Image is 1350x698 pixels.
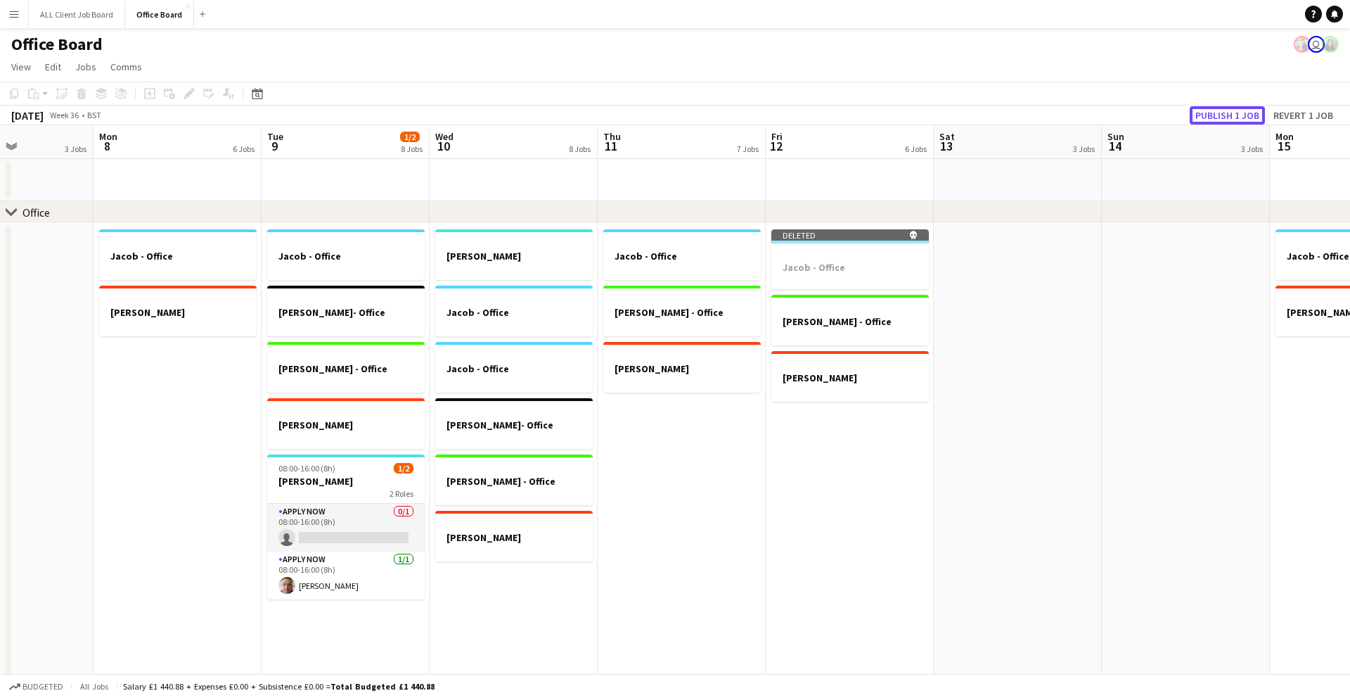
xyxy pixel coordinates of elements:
[267,398,425,449] app-job-card: [PERSON_NAME]
[769,138,783,154] span: 12
[569,144,591,154] div: 8 Jobs
[603,342,761,393] app-job-card: [PERSON_NAME]
[267,286,425,336] app-job-card: [PERSON_NAME]- Office
[267,130,283,143] span: Tue
[771,295,929,345] app-job-card: [PERSON_NAME] - Office
[435,286,593,336] app-job-card: Jacob - Office
[435,455,593,505] app-job-card: [PERSON_NAME] - Office
[267,504,425,552] app-card-role: APPLY NOW0/108:00-16:00 (8h)
[29,1,125,28] button: ALL Client Job Board
[1308,36,1325,53] app-user-avatar: Finance Team
[99,286,257,336] app-job-card: [PERSON_NAME]
[233,144,255,154] div: 6 Jobs
[771,261,929,274] h3: Jacob - Office
[267,362,425,375] h3: [PERSON_NAME] - Office
[1241,144,1263,154] div: 3 Jobs
[905,144,927,154] div: 6 Jobs
[11,108,44,122] div: [DATE]
[46,110,82,120] span: Week 36
[267,342,425,393] app-job-card: [PERSON_NAME] - Office
[123,681,435,692] div: Salary £1 440.88 + Expenses £0.00 + Subsistence £0.00 =
[75,61,96,73] span: Jobs
[771,372,929,384] h3: [PERSON_NAME]
[435,419,593,431] h3: [PERSON_NAME]- Office
[435,531,593,544] h3: [PERSON_NAME]
[70,58,102,76] a: Jobs
[1190,106,1265,125] button: Publish 1 job
[87,110,101,120] div: BST
[267,229,425,280] app-job-card: Jacob - Office
[6,58,37,76] a: View
[267,552,425,599] app-card-role: APPLY NOW1/108:00-16:00 (8h)[PERSON_NAME]
[603,130,621,143] span: Thu
[99,250,257,262] h3: Jacob - Office
[435,398,593,449] app-job-card: [PERSON_NAME]- Office
[1107,130,1124,143] span: Sun
[99,306,257,319] h3: [PERSON_NAME]
[11,61,31,73] span: View
[1105,138,1124,154] span: 14
[110,61,142,73] span: Comms
[771,315,929,328] h3: [PERSON_NAME] - Office
[125,1,194,28] button: Office Board
[1073,144,1095,154] div: 3 Jobs
[97,138,117,154] span: 8
[265,138,283,154] span: 9
[11,34,103,55] h1: Office Board
[99,229,257,280] app-job-card: Jacob - Office
[267,455,425,599] app-job-card: 08:00-16:00 (8h)1/2[PERSON_NAME]2 RolesAPPLY NOW0/108:00-16:00 (8h) APPLY NOW1/108:00-16:00 (8h)[...
[267,306,425,319] h3: [PERSON_NAME]- Office
[278,463,335,474] span: 08:00-16:00 (8h)
[267,475,425,488] h3: [PERSON_NAME]
[771,229,929,241] div: Deleted
[22,205,50,220] div: Office
[435,362,593,375] h3: Jacob - Office
[603,306,761,319] h3: [PERSON_NAME] - Office
[737,144,759,154] div: 7 Jobs
[771,229,929,289] app-job-card: Deleted Jacob - Office
[435,511,593,561] app-job-card: [PERSON_NAME]
[435,130,454,143] span: Wed
[601,138,621,154] span: 11
[603,362,761,375] h3: [PERSON_NAME]
[771,351,929,402] app-job-card: [PERSON_NAME]
[45,61,61,73] span: Edit
[435,306,593,319] h3: Jacob - Office
[401,144,423,154] div: 8 Jobs
[603,229,761,280] app-job-card: Jacob - Office
[937,138,955,154] span: 13
[603,250,761,262] h3: Jacob - Office
[435,229,593,280] app-job-card: [PERSON_NAME]
[603,286,761,336] app-job-card: [PERSON_NAME] - Office
[77,681,111,692] span: All jobs
[435,342,593,393] app-job-card: Jacob - Office
[1294,36,1311,53] app-user-avatar: Nicki Neale
[435,250,593,262] h3: [PERSON_NAME]
[433,138,454,154] span: 10
[390,488,413,499] span: 2 Roles
[267,250,425,262] h3: Jacob - Office
[267,419,425,431] h3: [PERSON_NAME]
[99,130,117,143] span: Mon
[65,144,86,154] div: 3 Jobs
[105,58,148,76] a: Comms
[400,132,420,142] span: 1/2
[394,463,413,474] span: 1/2
[22,682,63,692] span: Budgeted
